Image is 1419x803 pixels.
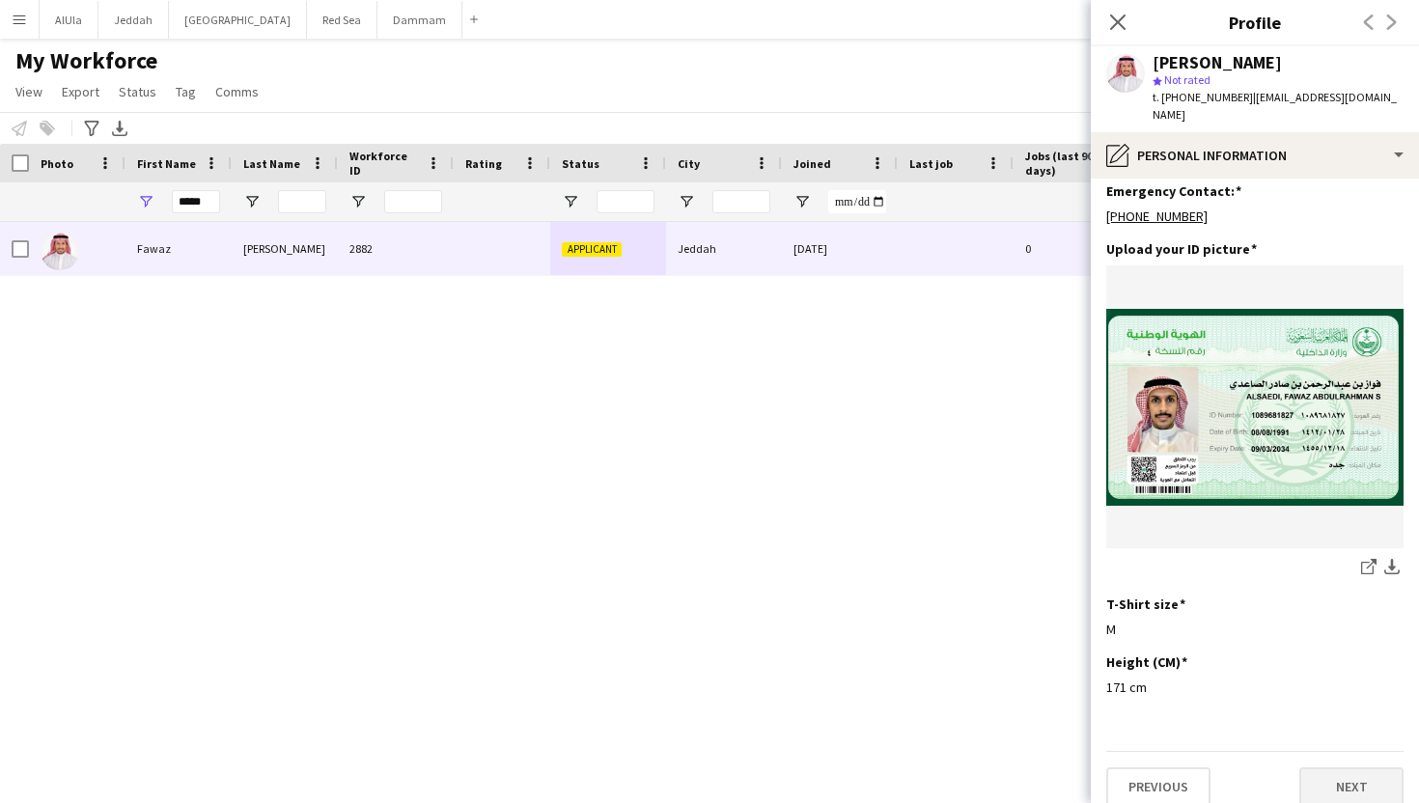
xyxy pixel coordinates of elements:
span: Applicant [562,242,622,257]
button: [GEOGRAPHIC_DATA] [169,1,307,39]
span: Status [119,83,156,100]
div: [PERSON_NAME] [232,222,338,275]
img: IMG_9790.jpeg [1106,309,1404,506]
span: Last Name [243,156,300,171]
span: Last job [909,156,953,171]
a: Tag [168,79,204,104]
button: Jeddah [98,1,169,39]
span: Rating [465,156,502,171]
div: Jeddah [666,222,782,275]
button: Open Filter Menu [243,193,261,210]
span: City [678,156,700,171]
app-action-btn: Export XLSX [108,117,131,140]
img: Fawaz Al Saedi [41,232,79,270]
div: [PERSON_NAME] [1153,54,1282,71]
input: Status Filter Input [597,190,654,213]
span: First Name [137,156,196,171]
h3: T-Shirt size [1106,595,1185,613]
div: 2882 [338,222,454,275]
h3: Profile [1091,10,1419,35]
div: 171 cm [1106,678,1404,696]
button: Open Filter Menu [793,193,811,210]
button: Open Filter Menu [678,193,695,210]
span: View [15,83,42,100]
input: Joined Filter Input [828,190,886,213]
span: Photo [41,156,73,171]
button: Red Sea [307,1,377,39]
button: Open Filter Menu [562,193,579,210]
div: Personal Information [1091,132,1419,179]
span: Not rated [1164,72,1210,87]
span: | [EMAIL_ADDRESS][DOMAIN_NAME] [1153,90,1397,122]
div: [DATE] [782,222,898,275]
div: M [1106,621,1404,638]
a: Export [54,79,107,104]
input: Last Name Filter Input [278,190,326,213]
span: Export [62,83,99,100]
span: Workforce ID [349,149,419,178]
input: City Filter Input [712,190,770,213]
div: 0 [1014,222,1139,275]
h3: Upload your ID picture [1106,240,1257,258]
button: AlUla [40,1,98,39]
input: First Name Filter Input [172,190,220,213]
span: t. [PHONE_NUMBER] [1153,90,1253,104]
input: Workforce ID Filter Input [384,190,442,213]
span: Comms [215,83,259,100]
h3: Height (CM) [1106,653,1187,671]
h3: Emergency Contact: [1106,182,1241,200]
span: Tag [176,83,196,100]
span: Joined [793,156,831,171]
button: Open Filter Menu [137,193,154,210]
a: Comms [208,79,266,104]
app-action-btn: Advanced filters [80,117,103,140]
a: Status [111,79,164,104]
a: View [8,79,50,104]
button: Dammam [377,1,462,39]
div: Fawaz [125,222,232,275]
a: [PHONE_NUMBER] [1106,208,1208,225]
span: Jobs (last 90 days) [1025,149,1104,178]
span: My Workforce [15,46,157,75]
span: Status [562,156,599,171]
button: Open Filter Menu [349,193,367,210]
